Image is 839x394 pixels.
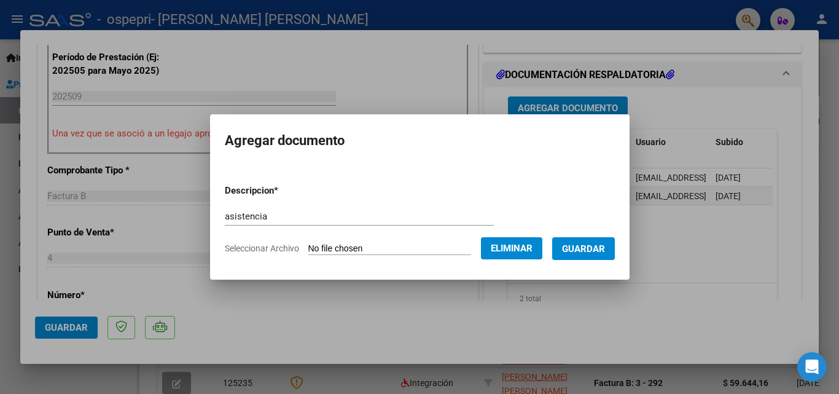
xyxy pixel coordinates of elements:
button: Guardar [552,237,615,260]
span: Eliminar [491,243,533,254]
button: Eliminar [481,237,542,259]
p: Descripcion [225,184,342,198]
div: Open Intercom Messenger [797,352,827,382]
h2: Agregar documento [225,129,615,152]
span: Seleccionar Archivo [225,243,299,253]
span: Guardar [562,243,605,254]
